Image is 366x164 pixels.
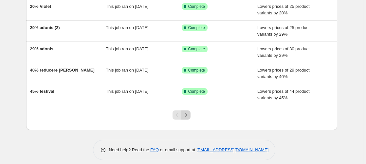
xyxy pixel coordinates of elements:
span: Complete [188,46,205,52]
span: Complete [188,89,205,94]
span: Lowers prices of 25 product variants by 29% [257,25,310,37]
span: 40% reducere [PERSON_NAME] [30,68,95,73]
span: or email support at [159,147,196,152]
span: Lowers prices of 25 product variants by 20% [257,4,310,15]
button: Next [181,110,191,120]
span: Lowers prices of 30 product variants by 29% [257,46,310,58]
nav: Pagination [173,110,191,120]
span: 45% festival [30,89,54,94]
span: Lowers prices of 29 product variants by 40% [257,68,310,79]
a: FAQ [150,147,159,152]
span: This job ran on [DATE]. [106,25,150,30]
span: Need help? Read the [109,147,151,152]
a: [EMAIL_ADDRESS][DOMAIN_NAME] [196,147,268,152]
span: 29% adonis (2) [30,25,60,30]
span: 29% adonis [30,46,54,51]
span: Complete [188,25,205,30]
span: This job ran on [DATE]. [106,4,150,9]
span: Complete [188,4,205,9]
span: This job ran on [DATE]. [106,89,150,94]
span: 20% Violet [30,4,51,9]
span: Complete [188,68,205,73]
span: This job ran on [DATE]. [106,46,150,51]
span: Lowers prices of 44 product variants by 45% [257,89,310,100]
span: This job ran on [DATE]. [106,68,150,73]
